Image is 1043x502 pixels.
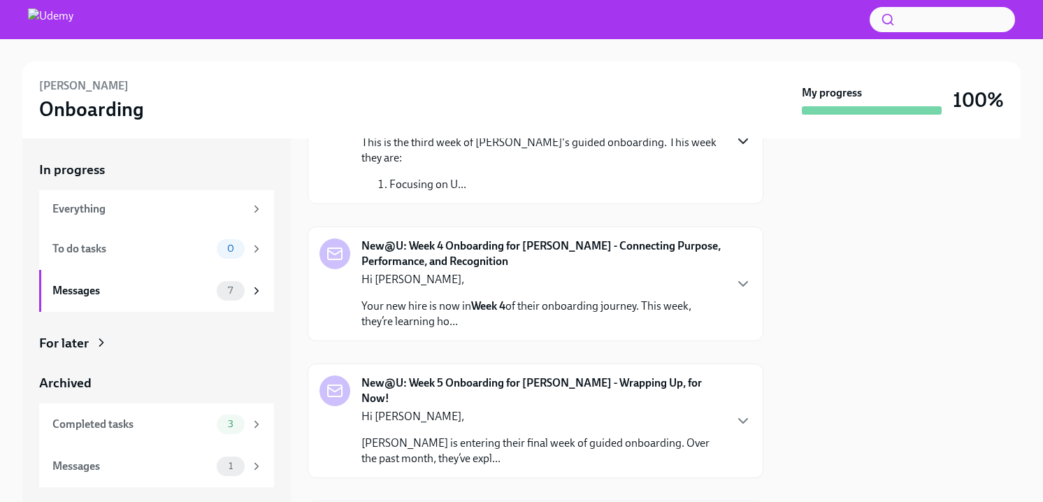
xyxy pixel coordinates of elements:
[361,299,724,329] p: Your new hire is now in of their onboarding journey. This week, they’re learning ho...
[52,241,211,257] div: To do tasks
[39,334,89,352] div: For later
[28,8,73,31] img: Udemy
[471,299,505,313] strong: Week 4
[39,228,274,270] a: To do tasks0
[220,461,241,471] span: 1
[52,283,211,299] div: Messages
[220,285,241,296] span: 7
[39,374,274,392] a: Archived
[39,78,129,94] h6: [PERSON_NAME]
[361,409,724,424] p: Hi [PERSON_NAME],
[39,161,274,179] a: In progress
[361,436,724,466] p: [PERSON_NAME] is entering their final week of guided onboarding. Over the past month, they’ve exp...
[361,375,724,406] strong: New@U: Week 5 Onboarding for [PERSON_NAME] - Wrapping Up, for Now!
[953,87,1004,113] h3: 100%
[802,85,862,101] strong: My progress
[361,135,724,166] p: This is the third week of [PERSON_NAME]'s guided onboarding. This week they are:
[219,243,243,254] span: 0
[39,445,274,487] a: Messages1
[39,190,274,228] a: Everything
[52,201,245,217] div: Everything
[52,417,211,432] div: Completed tasks
[361,272,724,287] p: Hi [PERSON_NAME],
[361,238,724,269] strong: New@U: Week 4 Onboarding for [PERSON_NAME] - Connecting Purpose, Performance, and Recognition
[39,96,144,122] h3: Onboarding
[39,270,274,312] a: Messages7
[39,403,274,445] a: Completed tasks3
[39,334,274,352] a: For later
[220,419,242,429] span: 3
[389,177,724,192] li: Focusing on U...
[52,459,211,474] div: Messages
